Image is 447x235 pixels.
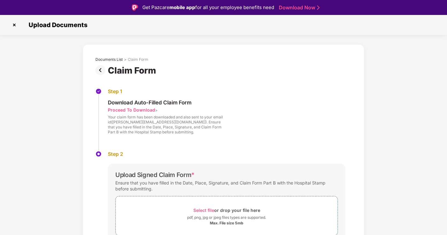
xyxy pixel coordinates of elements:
[108,107,155,113] div: Proceed To Download
[22,21,90,29] span: Upload Documents
[279,4,318,11] a: Download Now
[95,151,102,157] img: svg+xml;base64,PHN2ZyBpZD0iU3RlcC1BY3RpdmUtMzJ4MzIiIHhtbG5zPSJodHRwOi8vd3d3LnczLm9yZy8yMDAwL3N2Zy...
[9,20,19,30] img: svg+xml;base64,PHN2ZyBpZD0iQ3Jvc3MtMzJ4MzIiIHhtbG5zPSJodHRwOi8vd3d3LnczLm9yZy8yMDAwL3N2ZyIgd2lkdG...
[155,108,158,113] span: >
[115,179,338,193] div: Ensure that you have filled in the Date, Place, Signature, and Claim Form Part B with the Hospita...
[116,201,338,231] span: Select fileor drop your file herepdf, png, jpg or jpeg files types are supported.Max. File size 5mb
[95,88,102,94] img: svg+xml;base64,PHN2ZyBpZD0iU3RlcC1Eb25lLTMyeDMyIiB4bWxucz0iaHR0cDovL3d3dy53My5vcmcvMjAwMC9zdmciIH...
[108,115,223,135] div: Your claim form has been downloaded and also sent to your email id([PERSON_NAME][EMAIL_ADDRESS][D...
[142,4,274,11] div: Get Pazcare for all your employee benefits need
[169,4,195,10] strong: mobile app
[193,206,260,214] div: or drop your file here
[317,4,320,11] img: Stroke
[108,151,345,157] div: Step 2
[132,4,138,11] img: Logo
[115,171,195,179] div: Upload Signed Claim Form
[128,57,148,62] div: Claim Form
[210,221,243,226] div: Max. File size 5mb
[95,65,108,75] img: svg+xml;base64,PHN2ZyBpZD0iUHJldi0zMngzMiIgeG1sbnM9Imh0dHA6Ly93d3cudzMub3JnLzIwMDAvc3ZnIiB3aWR0aD...
[108,65,159,76] div: Claim Form
[108,88,223,95] div: Step 1
[187,214,266,221] div: pdf, png, jpg or jpeg files types are supported.
[95,57,123,62] div: Documents List
[124,57,127,62] div: >
[193,208,214,213] span: Select file
[108,99,223,106] div: Download Auto-Filled Claim Form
